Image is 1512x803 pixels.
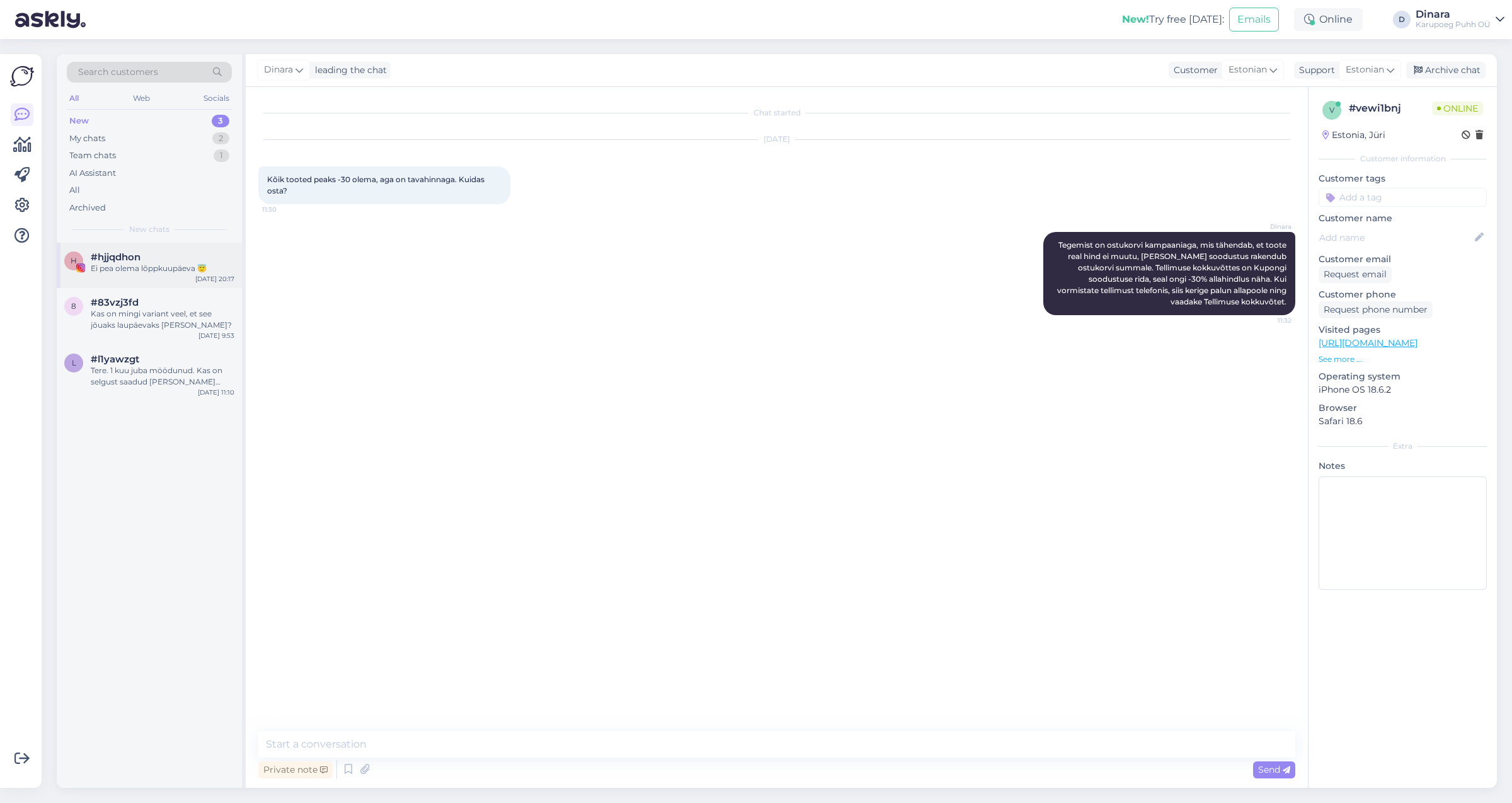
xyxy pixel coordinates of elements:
div: Archive chat [1406,62,1486,79]
div: Request email [1319,266,1392,283]
span: 11:30 [262,205,309,214]
span: l [72,358,76,367]
div: Tere. 1 kuu juba möödunud. Kas on selgust saadud [PERSON_NAME] epoodi uued monster high tooted li... [91,365,234,388]
div: 2 [212,132,229,145]
div: leading the chat [310,64,387,77]
p: Safari 18.6 [1319,415,1487,428]
span: Estonian [1228,63,1267,77]
p: Operating system [1319,370,1487,383]
div: Dinara [1416,9,1491,20]
div: Support [1294,64,1335,77]
div: Team chats [69,149,116,162]
span: 11:32 [1244,316,1291,325]
div: D [1393,11,1411,28]
div: 1 [214,149,229,162]
span: Dinara [1244,222,1291,231]
div: Archived [69,202,106,214]
div: Estonia, Jüri [1322,129,1385,142]
b: New! [1122,13,1149,25]
div: [DATE] 20:17 [195,274,234,284]
div: Try free [DATE]: [1122,12,1224,27]
button: Emails [1229,8,1279,32]
span: h [71,256,77,265]
span: Dinara [264,63,293,77]
div: All [67,90,81,107]
span: Tegemist on ostukorvi kampaaniaga, mis tähendab, et toote real hind ei muutu, [PERSON_NAME] soodu... [1057,240,1288,306]
span: Kõik tooted peaks -30 olema, aga on tavahinnaga. Kuidas osta? [267,175,486,195]
span: 8 [71,301,76,311]
span: Estonian [1346,63,1384,77]
span: New chats [129,224,169,235]
p: Customer tags [1319,172,1487,185]
input: Add a tag [1319,188,1487,207]
div: Request phone number [1319,301,1433,318]
input: Add name [1319,231,1472,245]
div: Socials [201,90,232,107]
div: 3 [212,115,229,127]
span: #hjjqdhon [91,251,140,263]
div: My chats [69,132,105,145]
div: [DATE] 11:10 [198,388,234,397]
span: #l1yawzgt [91,354,139,365]
div: Chat started [258,107,1295,118]
div: Customer [1169,64,1218,77]
div: All [69,184,80,197]
img: Askly Logo [10,64,34,88]
div: Kas on mingi variant veel, et see jõuaks laupäevaks [PERSON_NAME]? [91,308,234,331]
p: iPhone OS 18.6.2 [1319,383,1487,396]
div: Ei pea olema lõppkuupäeva 😇 [91,263,234,274]
p: Visited pages [1319,323,1487,337]
p: Customer phone [1319,288,1487,301]
div: # vewi1bnj [1349,101,1432,116]
div: Online [1294,8,1363,31]
div: Private note [258,761,333,778]
p: See more ... [1319,354,1487,365]
a: [URL][DOMAIN_NAME] [1319,337,1417,349]
div: Web [130,90,152,107]
span: #83vzj3fd [91,297,139,308]
span: Send [1258,764,1290,775]
p: Customer name [1319,212,1487,225]
div: Customer information [1319,153,1487,165]
a: DinaraKarupoeg Puhh OÜ [1416,9,1504,30]
div: AI Assistant [69,167,116,180]
span: v [1329,105,1334,115]
span: Search customers [78,66,158,79]
span: Online [1432,101,1483,115]
p: Customer email [1319,253,1487,266]
p: Notes [1319,459,1487,473]
div: Extra [1319,441,1487,452]
div: [DATE] 9:53 [198,331,234,340]
p: Browser [1319,401,1487,415]
div: Karupoeg Puhh OÜ [1416,20,1491,30]
div: [DATE] [258,134,1295,145]
div: New [69,115,89,127]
